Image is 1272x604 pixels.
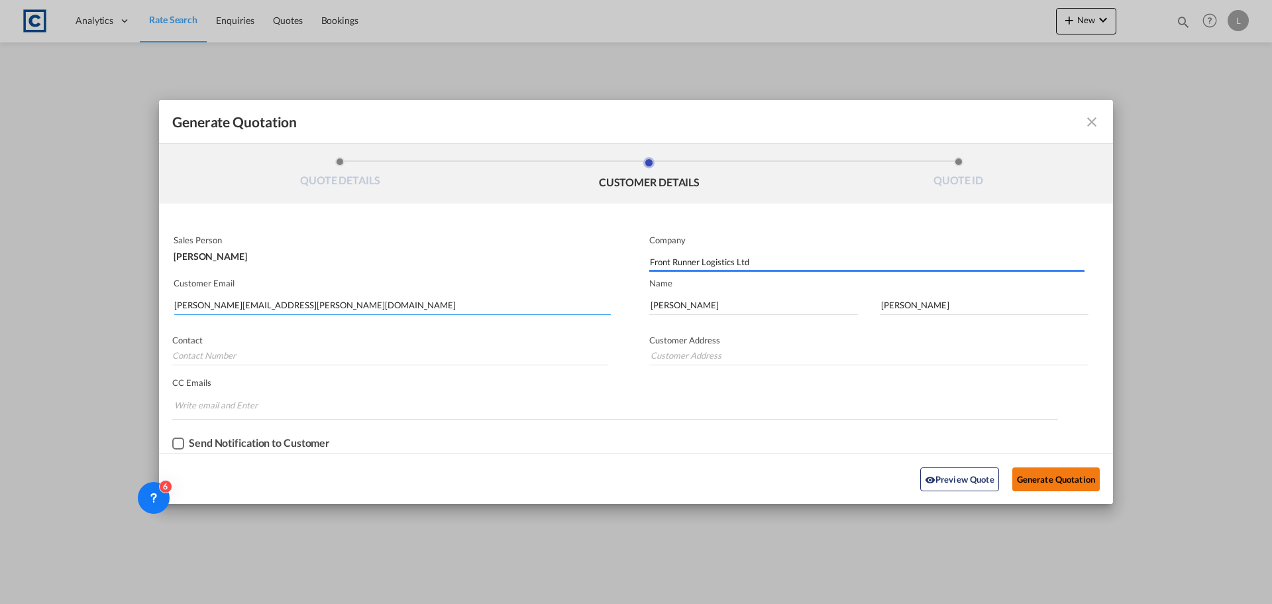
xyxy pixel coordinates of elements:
[172,393,1058,419] md-chips-wrap: Chips container. Enter the text area, then type text, and press enter to add a chip.
[649,278,1113,288] p: Name
[174,245,608,261] div: [PERSON_NAME]
[649,295,858,315] input: First Name
[174,235,608,245] p: Sales Person
[649,345,1088,365] input: Customer Address
[185,157,495,193] li: QUOTE DETAILS
[920,467,999,491] button: icon-eyePreview Quote
[172,437,330,450] md-checkbox: Checkbox No Ink
[174,394,274,416] input: Chips input.
[649,235,1085,245] p: Company
[174,278,611,288] p: Customer Email
[174,295,611,315] input: Search by Customer Name/Email Id/Company
[649,335,720,345] span: Customer Address
[650,252,1085,272] input: Company Name
[172,113,297,131] span: Generate Quotation
[172,345,608,365] input: Contact Number
[159,100,1113,504] md-dialog: Generate QuotationQUOTE ...
[1084,114,1100,130] md-icon: icon-close fg-AAA8AD cursor m-0
[925,475,935,485] md-icon: icon-eye
[804,157,1113,193] li: QUOTE ID
[172,335,608,345] p: Contact
[1012,467,1100,491] button: Generate Quotation
[495,157,804,193] li: CUSTOMER DETAILS
[880,295,1088,315] input: Last Name
[172,377,1058,388] p: CC Emails
[189,437,330,449] div: Send Notification to Customer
